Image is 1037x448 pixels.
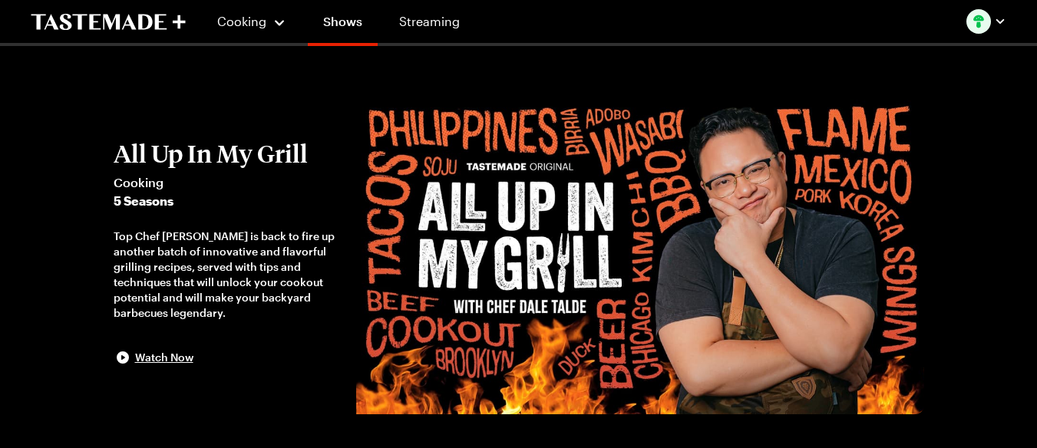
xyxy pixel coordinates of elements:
a: Shows [308,3,378,46]
button: Profile picture [966,9,1006,34]
button: All Up In My GrillCooking5 SeasonsTop Chef [PERSON_NAME] is back to fire up another batch of inno... [114,140,342,367]
span: 5 Seasons [114,192,342,210]
div: Top Chef [PERSON_NAME] is back to fire up another batch of innovative and flavorful grilling reci... [114,229,342,321]
span: Cooking [217,14,266,28]
img: Profile picture [966,9,991,34]
span: Watch Now [135,350,193,365]
h2: All Up In My Grill [114,140,342,167]
a: To Tastemade Home Page [31,13,186,31]
span: Cooking [114,173,342,192]
button: Cooking [216,3,286,40]
img: All Up In My Grill [356,92,923,414]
